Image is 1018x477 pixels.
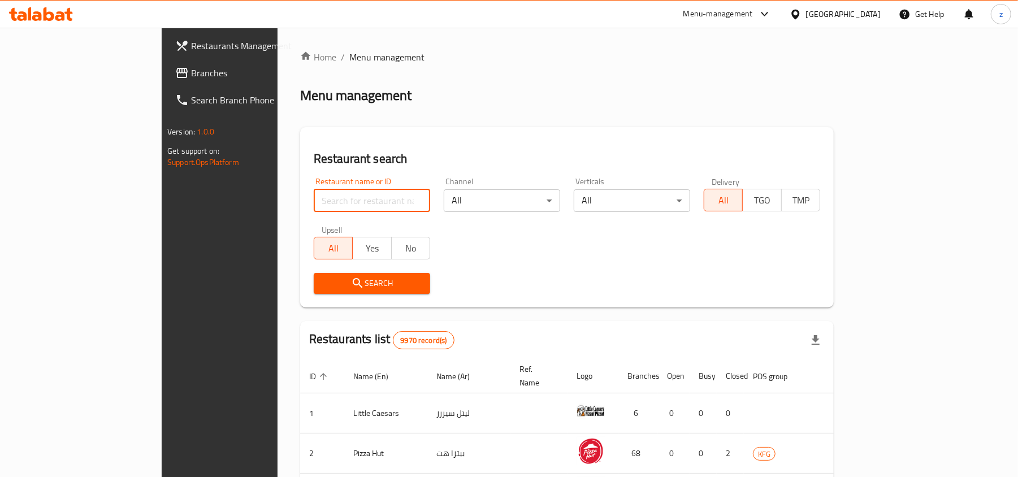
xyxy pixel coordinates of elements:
a: Support.OpsPlatform [167,155,239,170]
td: Little Caesars [344,393,427,433]
span: Ref. Name [519,362,554,389]
label: Delivery [712,177,740,185]
td: 0 [658,433,690,474]
span: POS group [753,370,802,383]
td: 0 [690,393,717,433]
th: Closed [717,359,744,393]
span: Version: [167,124,195,139]
div: Menu-management [683,7,753,21]
button: All [704,189,743,211]
span: Get support on: [167,144,219,158]
h2: Restaurants list [309,331,454,349]
span: Name (Ar) [436,370,484,383]
img: Pizza Hut [577,437,605,465]
span: All [709,192,738,209]
div: Total records count [393,331,454,349]
span: 9970 record(s) [393,335,453,346]
span: No [396,240,426,257]
div: All [574,189,690,212]
span: Name (En) [353,370,403,383]
div: All [444,189,560,212]
td: بيتزا هت [427,433,510,474]
label: Upsell [322,226,343,233]
button: Yes [352,237,391,259]
span: z [999,8,1003,20]
span: Yes [357,240,387,257]
th: Branches [618,359,658,393]
h2: Restaurant search [314,150,820,167]
span: Branches [191,66,323,80]
span: TMP [786,192,816,209]
span: 1.0.0 [197,124,214,139]
li: / [341,50,345,64]
span: Menu management [349,50,424,64]
th: Open [658,359,690,393]
span: Restaurants Management [191,39,323,53]
button: TGO [742,189,781,211]
span: Search Branch Phone [191,93,323,107]
td: 68 [618,433,658,474]
td: 0 [690,433,717,474]
h2: Menu management [300,86,411,105]
td: 2 [717,433,744,474]
div: [GEOGRAPHIC_DATA] [806,8,881,20]
button: All [314,237,353,259]
td: 0 [717,393,744,433]
th: Logo [568,359,618,393]
th: Busy [690,359,717,393]
span: All [319,240,348,257]
div: Export file [802,327,829,354]
span: Search [323,276,421,290]
img: Little Caesars [577,397,605,425]
td: 0 [658,393,690,433]
td: 6 [618,393,658,433]
a: Restaurants Management [166,32,332,59]
span: TGO [747,192,777,209]
td: ليتل سيزرز [427,393,510,433]
input: Search for restaurant name or ID.. [314,189,430,212]
button: No [391,237,430,259]
a: Search Branch Phone [166,86,332,114]
a: Branches [166,59,332,86]
span: ID [309,370,331,383]
button: Search [314,273,430,294]
button: TMP [781,189,820,211]
td: Pizza Hut [344,433,427,474]
span: KFG [753,448,775,461]
nav: breadcrumb [300,50,834,64]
